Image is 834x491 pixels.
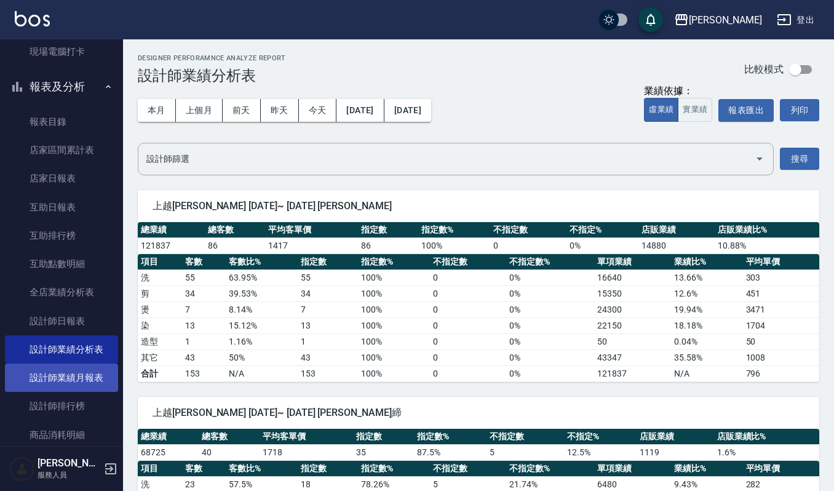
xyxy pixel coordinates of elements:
[358,317,430,333] td: 100 %
[5,364,118,392] a: 設計師業績月報表
[506,365,594,381] td: 0%
[265,238,358,253] td: 1417
[353,429,414,445] th: 指定數
[143,148,750,170] input: 選擇設計師
[138,365,182,381] td: 合計
[671,254,743,270] th: 業績比%
[5,421,118,449] a: 商品消耗明細
[506,461,594,477] th: 不指定數%
[594,461,670,477] th: 單項業績
[358,333,430,349] td: 100 %
[5,193,118,222] a: 互助日報表
[38,457,100,469] h5: [PERSON_NAME]
[671,365,743,381] td: N/A
[744,63,784,76] p: 比較模式
[5,392,118,420] a: 設計師排行榜
[226,254,298,270] th: 客數比%
[715,238,819,253] td: 10.88 %
[506,254,594,270] th: 不指定數%
[138,99,176,122] button: 本月
[490,222,566,238] th: 不指定數
[5,250,118,278] a: 互助點數明細
[671,349,743,365] td: 35.58 %
[298,301,358,317] td: 7
[226,333,298,349] td: 1.16 %
[414,429,486,445] th: 指定數%
[15,11,50,26] img: Logo
[594,349,670,365] td: 43347
[182,349,226,365] td: 43
[298,269,358,285] td: 55
[138,333,182,349] td: 造型
[671,269,743,285] td: 13.66 %
[644,85,712,98] div: 業績依據：
[486,444,564,460] td: 5
[138,461,182,477] th: 項目
[5,71,118,103] button: 報表及分析
[743,317,819,333] td: 1704
[182,317,226,333] td: 13
[780,148,819,170] button: 搜尋
[566,222,638,238] th: 不指定%
[430,365,506,381] td: 0
[182,254,226,270] th: 客數
[5,164,118,193] a: 店家日報表
[594,317,670,333] td: 22150
[718,99,774,122] button: 報表匯出
[678,98,712,122] button: 實業績
[226,461,298,477] th: 客數比%
[5,307,118,335] a: 設計師日報表
[298,317,358,333] td: 13
[298,285,358,301] td: 34
[430,317,506,333] td: 0
[715,222,819,238] th: 店販業績比%
[358,365,430,381] td: 100%
[671,317,743,333] td: 18.18 %
[638,7,663,32] button: save
[671,461,743,477] th: 業績比%
[384,99,431,122] button: [DATE]
[138,269,182,285] td: 洗
[594,333,670,349] td: 50
[564,429,637,445] th: 不指定%
[182,461,226,477] th: 客數
[743,254,819,270] th: 平均單價
[5,108,118,136] a: 報表目錄
[265,222,358,238] th: 平均客單價
[138,429,819,461] table: a dense table
[743,301,819,317] td: 3471
[358,285,430,301] td: 100 %
[358,349,430,365] td: 100 %
[594,254,670,270] th: 單項業績
[353,444,414,460] td: 35
[743,285,819,301] td: 451
[486,429,564,445] th: 不指定數
[226,285,298,301] td: 39.53 %
[153,407,804,419] span: 上越[PERSON_NAME] [DATE]~ [DATE] [PERSON_NAME]締
[226,301,298,317] td: 8.14 %
[182,333,226,349] td: 1
[38,469,100,481] p: 服務人員
[743,349,819,365] td: 1008
[671,301,743,317] td: 19.94 %
[226,269,298,285] td: 63.95 %
[298,365,358,381] td: 153
[5,38,118,66] a: 現場電腦打卡
[430,301,506,317] td: 0
[226,317,298,333] td: 15.12 %
[506,333,594,349] td: 0 %
[743,269,819,285] td: 303
[138,444,199,460] td: 68725
[298,349,358,365] td: 43
[594,269,670,285] td: 16640
[566,238,638,253] td: 0 %
[5,278,118,306] a: 全店業績分析表
[638,238,715,253] td: 14880
[138,301,182,317] td: 燙
[671,285,743,301] td: 12.6 %
[138,285,182,301] td: 剪
[430,254,506,270] th: 不指定數
[594,301,670,317] td: 24300
[138,349,182,365] td: 其它
[430,269,506,285] td: 0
